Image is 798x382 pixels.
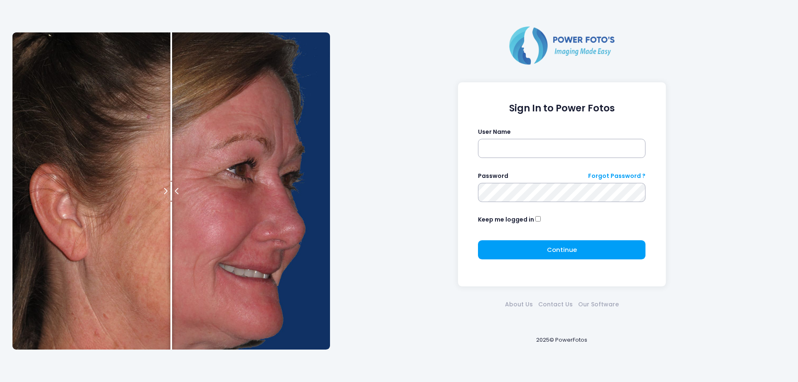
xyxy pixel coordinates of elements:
[588,172,645,180] a: Forgot Password ?
[502,300,535,309] a: About Us
[478,215,534,224] label: Keep me logged in
[478,128,511,136] label: User Name
[535,300,575,309] a: Contact Us
[547,245,577,254] span: Continue
[478,103,645,114] h1: Sign In to Power Fotos
[575,300,621,309] a: Our Software
[478,240,645,259] button: Continue
[338,322,786,357] div: 2025© PowerFotos
[506,25,618,66] img: Logo
[478,172,508,180] label: Password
